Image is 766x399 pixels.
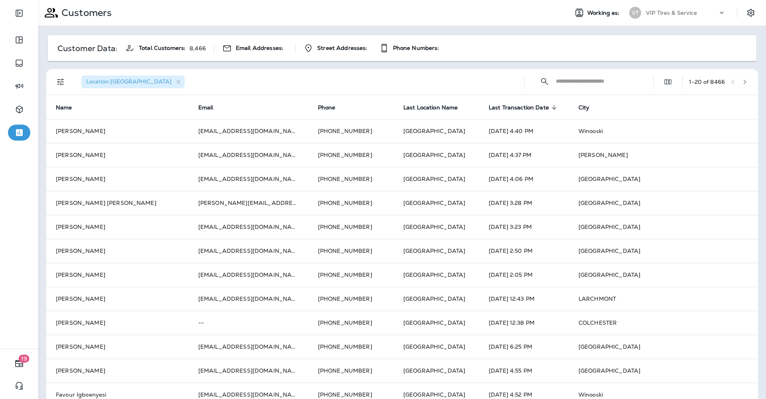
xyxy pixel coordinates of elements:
td: [PHONE_NUMBER] [308,143,394,167]
td: [PERSON_NAME] [46,119,189,143]
td: [DATE] 4:40 PM [479,119,569,143]
td: [PERSON_NAME] [46,287,189,311]
td: [DATE] 3:28 PM [479,191,569,215]
p: VIP Tires & Service [646,10,697,16]
div: Location:[GEOGRAPHIC_DATA] [81,75,185,88]
div: VT [629,7,641,19]
span: Name [56,104,72,111]
button: Collapse Search [537,73,553,89]
span: City [578,104,590,111]
td: [PHONE_NUMBER] [308,287,394,311]
td: [EMAIL_ADDRESS][DOMAIN_NAME] [189,287,308,311]
span: Phone [318,104,346,111]
p: Customers [58,7,112,19]
td: [DATE] 12:43 PM [479,287,569,311]
td: [EMAIL_ADDRESS][DOMAIN_NAME] [189,335,308,359]
td: COLCHESTER [569,311,758,335]
span: Name [56,104,83,111]
td: [PHONE_NUMBER] [308,359,394,383]
td: [PERSON_NAME] [46,167,189,191]
span: Email Addresses: [236,45,283,52]
button: Expand Sidebar [8,5,30,21]
td: [PERSON_NAME] [46,263,189,287]
td: [PERSON_NAME] [569,143,758,167]
td: [EMAIL_ADDRESS][DOMAIN_NAME] [189,239,308,263]
td: [PERSON_NAME] [46,143,189,167]
td: [GEOGRAPHIC_DATA] [569,191,758,215]
td: [PERSON_NAME] [PERSON_NAME] [46,191,189,215]
span: [GEOGRAPHIC_DATA] [403,127,465,135]
td: [GEOGRAPHIC_DATA] [569,263,758,287]
td: [PERSON_NAME] [46,311,189,335]
span: Phone [318,104,336,111]
span: Working as: [587,10,621,16]
td: [PERSON_NAME] [46,239,189,263]
span: Last Location Name [403,104,468,111]
td: [DATE] 12:38 PM [479,311,569,335]
span: [GEOGRAPHIC_DATA] [403,367,465,374]
td: [PERSON_NAME][EMAIL_ADDRESS][PERSON_NAME][DOMAIN_NAME] [189,191,308,215]
div: 1 - 20 of 8466 [689,79,725,85]
td: [GEOGRAPHIC_DATA] [569,359,758,383]
span: Total Customers: [139,45,186,52]
td: [EMAIL_ADDRESS][DOMAIN_NAME] [189,119,308,143]
td: [EMAIL_ADDRESS][DOMAIN_NAME] [189,215,308,239]
td: [PHONE_NUMBER] [308,263,394,287]
span: Street Addresses: [317,45,367,52]
span: Last Transaction Date [489,104,559,111]
button: Settings [744,6,758,20]
span: [GEOGRAPHIC_DATA] [403,295,465,302]
span: Last Location Name [403,104,458,111]
td: [PERSON_NAME] [46,335,189,359]
td: [DATE] 2:05 PM [479,263,569,287]
td: [PHONE_NUMBER] [308,167,394,191]
span: [GEOGRAPHIC_DATA] [403,391,465,398]
td: [EMAIL_ADDRESS][DOMAIN_NAME] [189,143,308,167]
td: [DATE] 2:50 PM [479,239,569,263]
td: [EMAIL_ADDRESS][DOMAIN_NAME] [189,167,308,191]
p: 8,466 [190,45,206,52]
td: [DATE] 4:06 PM [479,167,569,191]
span: [GEOGRAPHIC_DATA] [403,319,465,326]
span: [GEOGRAPHIC_DATA] [403,199,465,206]
span: [GEOGRAPHIC_DATA] [403,151,465,159]
span: Email [198,104,224,111]
td: [GEOGRAPHIC_DATA] [569,239,758,263]
span: [GEOGRAPHIC_DATA] [403,175,465,183]
span: Email [198,104,213,111]
td: [PHONE_NUMBER] [308,335,394,359]
td: [PHONE_NUMBER] [308,191,394,215]
span: [GEOGRAPHIC_DATA] [403,223,465,230]
td: [DATE] 6:25 PM [479,335,569,359]
span: 19 [19,355,30,363]
td: [PHONE_NUMBER] [308,119,394,143]
span: [GEOGRAPHIC_DATA] [403,271,465,278]
button: 19 [8,355,30,371]
span: City [578,104,600,111]
td: [EMAIL_ADDRESS][DOMAIN_NAME] [189,263,308,287]
td: [GEOGRAPHIC_DATA] [569,335,758,359]
p: Customer Data: [57,45,117,52]
span: Last Transaction Date [489,104,549,111]
td: [EMAIL_ADDRESS][DOMAIN_NAME] [189,359,308,383]
td: [PERSON_NAME] [46,359,189,383]
td: [DATE] 4:37 PM [479,143,569,167]
td: [DATE] 3:23 PM [479,215,569,239]
td: [PHONE_NUMBER] [308,239,394,263]
td: [GEOGRAPHIC_DATA] [569,167,758,191]
span: Location : [GEOGRAPHIC_DATA] [86,78,172,85]
span: [GEOGRAPHIC_DATA] [403,343,465,350]
span: Phone Numbers: [393,45,439,52]
td: [PHONE_NUMBER] [308,215,394,239]
td: [PHONE_NUMBER] [308,311,394,335]
td: [PERSON_NAME] [46,215,189,239]
button: Filters [53,74,69,90]
td: LARCHMONT [569,287,758,311]
td: Winooski [569,119,758,143]
p: -- [198,320,299,326]
span: [GEOGRAPHIC_DATA] [403,247,465,254]
td: [DATE] 4:55 PM [479,359,569,383]
button: Edit Fields [660,74,676,90]
td: [GEOGRAPHIC_DATA] [569,215,758,239]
